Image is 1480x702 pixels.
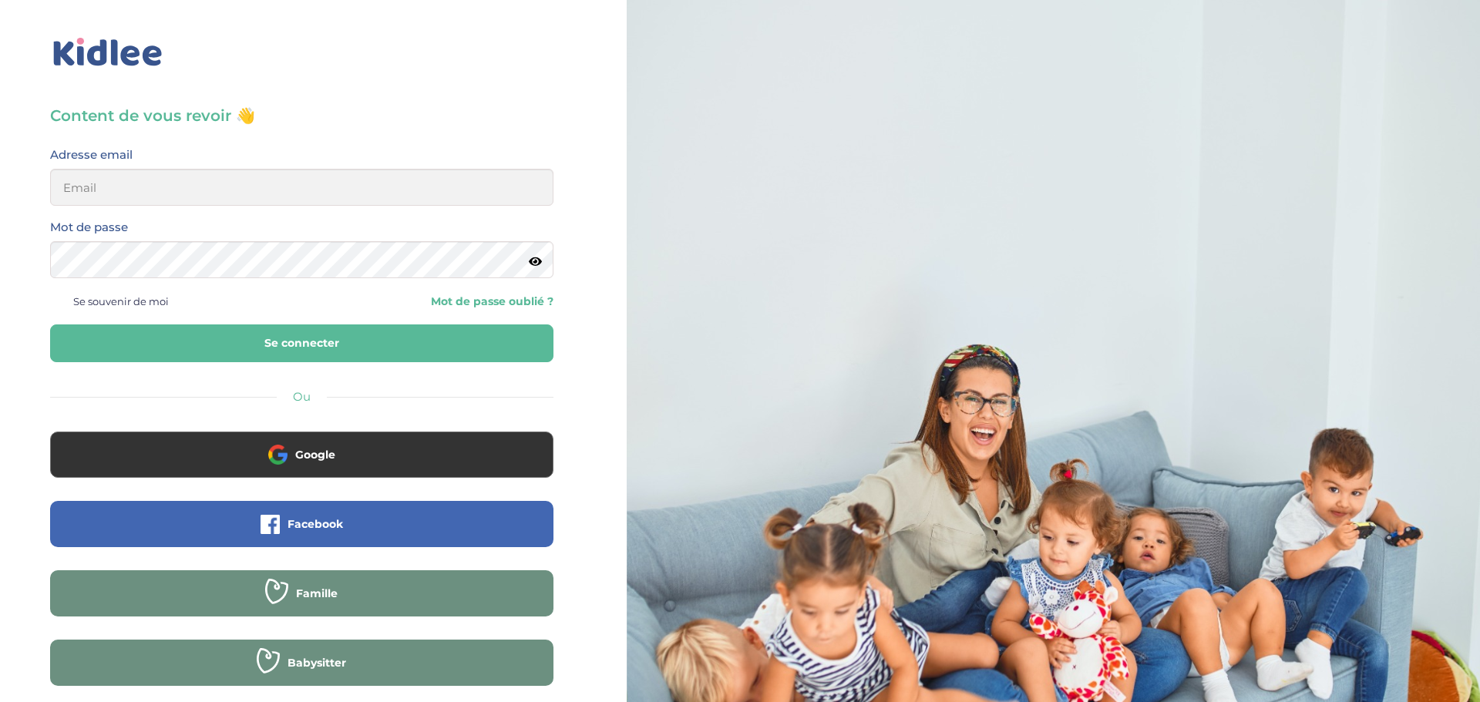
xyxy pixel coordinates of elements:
[50,596,553,611] a: Famille
[50,640,553,686] button: Babysitter
[50,458,553,472] a: Google
[50,35,166,70] img: logo_kidlee_bleu
[73,291,169,311] span: Se souvenir de moi
[288,655,346,670] span: Babysitter
[296,586,338,601] span: Famille
[295,447,335,462] span: Google
[50,432,553,478] button: Google
[268,445,288,464] img: google.png
[293,389,311,404] span: Ou
[50,105,553,126] h3: Content de vous revoir 👋
[50,145,133,165] label: Adresse email
[313,294,553,309] a: Mot de passe oublié ?
[288,516,343,532] span: Facebook
[50,666,553,680] a: Babysitter
[50,324,553,362] button: Se connecter
[50,501,553,547] button: Facebook
[261,515,280,534] img: facebook.png
[50,527,553,542] a: Facebook
[50,570,553,616] button: Famille
[50,169,553,206] input: Email
[50,217,128,237] label: Mot de passe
